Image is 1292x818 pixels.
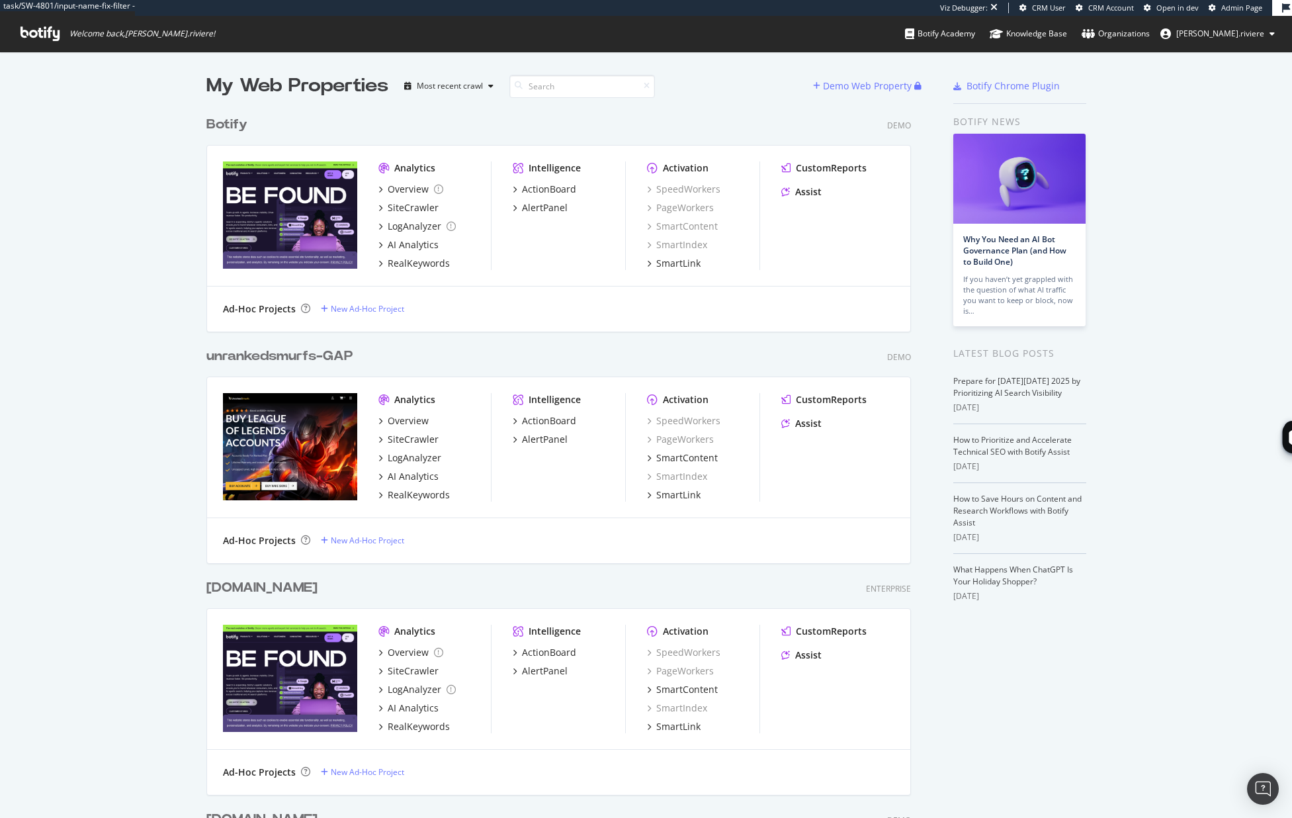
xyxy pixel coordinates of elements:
div: Most recent crawl [417,82,483,90]
div: Analytics [394,393,435,406]
button: Demo Web Property [813,75,914,97]
a: Botify Academy [905,16,975,52]
a: Open in dev [1144,3,1199,13]
img: Why You Need an AI Bot Governance Plan (and How to Build One) [953,134,1086,224]
a: SmartIndex [647,702,707,715]
div: Ad-Hoc Projects [223,534,296,547]
a: SmartContent [647,451,718,465]
a: LogAnalyzer [378,683,456,696]
div: Open Intercom Messenger [1247,773,1279,805]
a: CRM Account [1076,3,1134,13]
div: Assist [795,185,822,199]
a: RealKeywords [378,488,450,502]
div: SiteCrawler [388,201,439,214]
a: AI Analytics [378,238,439,251]
div: SmartLink [656,488,701,502]
div: SmartLink [656,257,701,270]
div: RealKeywords [388,257,450,270]
img: Botify [223,161,357,269]
a: Why You Need an AI Bot Governance Plan (and How to Build One) [963,234,1066,267]
a: What Happens When ChatGPT Is Your Holiday Shopper? [953,564,1073,587]
div: RealKeywords [388,720,450,733]
a: New Ad-Hoc Project [321,303,404,314]
a: Assist [781,185,822,199]
div: [DATE] [953,531,1086,543]
a: SmartLink [647,720,701,733]
a: Demo Web Property [813,80,914,91]
a: AI Analytics [378,470,439,483]
div: SmartContent [656,451,718,465]
div: Assist [795,649,822,662]
a: Knowledge Base [990,16,1067,52]
a: Prepare for [DATE][DATE] 2025 by Prioritizing AI Search Visibility [953,375,1080,398]
div: unrankedsmurfs-GAP [206,347,353,366]
a: unrankedsmurfs-GAP [206,347,358,366]
div: AlertPanel [522,201,568,214]
div: [DATE] [953,402,1086,414]
a: LogAnalyzer [378,451,441,465]
a: LogAnalyzer [378,220,456,233]
div: ActionBoard [522,183,576,196]
a: SpeedWorkers [647,183,720,196]
a: RealKeywords [378,257,450,270]
div: SmartContent [656,683,718,696]
span: Open in dev [1156,3,1199,13]
div: PageWorkers [647,201,714,214]
a: New Ad-Hoc Project [321,535,404,546]
div: Intelligence [529,393,581,406]
div: SiteCrawler [388,664,439,678]
div: SmartContent [647,220,718,233]
span: emmanuel.riviere [1176,28,1264,39]
div: Latest Blog Posts [953,346,1086,361]
a: SmartIndex [647,470,707,483]
div: AlertPanel [522,433,568,446]
div: ActionBoard [522,646,576,659]
a: ActionBoard [513,183,576,196]
a: CRM User [1019,3,1066,13]
div: RealKeywords [388,488,450,502]
a: AlertPanel [513,664,568,678]
div: Demo [887,120,911,131]
a: SmartContent [647,683,718,696]
button: Most recent crawl [399,75,499,97]
a: AlertPanel [513,433,568,446]
a: SmartIndex [647,238,707,251]
a: Overview [378,646,443,659]
div: ActionBoard [522,414,576,428]
div: AI Analytics [388,238,439,251]
div: AI Analytics [388,702,439,715]
div: PageWorkers [647,664,714,678]
div: LogAnalyzer [388,220,441,233]
a: Overview [378,414,429,428]
div: AlertPanel [522,664,568,678]
a: Assist [781,417,822,430]
div: CustomReports [796,393,867,406]
a: Assist [781,649,822,662]
div: Organizations [1082,27,1150,40]
a: How to Save Hours on Content and Research Workflows with Botify Assist [953,493,1082,528]
a: SpeedWorkers [647,646,720,659]
a: [DOMAIN_NAME] [206,578,323,598]
a: Organizations [1082,16,1150,52]
a: PageWorkers [647,433,714,446]
div: Ad-Hoc Projects [223,302,296,316]
button: [PERSON_NAME].riviere [1150,23,1285,44]
a: SiteCrawler [378,201,439,214]
a: SpeedWorkers [647,414,720,428]
span: Admin Page [1221,3,1262,13]
div: Analytics [394,161,435,175]
a: ActionBoard [513,414,576,428]
div: Enterprise [866,583,911,594]
div: [DOMAIN_NAME] [206,578,318,598]
div: New Ad-Hoc Project [331,303,404,314]
a: Overview [378,183,443,196]
a: SmartLink [647,488,701,502]
div: Ad-Hoc Projects [223,766,296,779]
a: New Ad-Hoc Project [321,766,404,778]
a: How to Prioritize and Accelerate Technical SEO with Botify Assist [953,434,1072,457]
a: Botify [206,115,253,134]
